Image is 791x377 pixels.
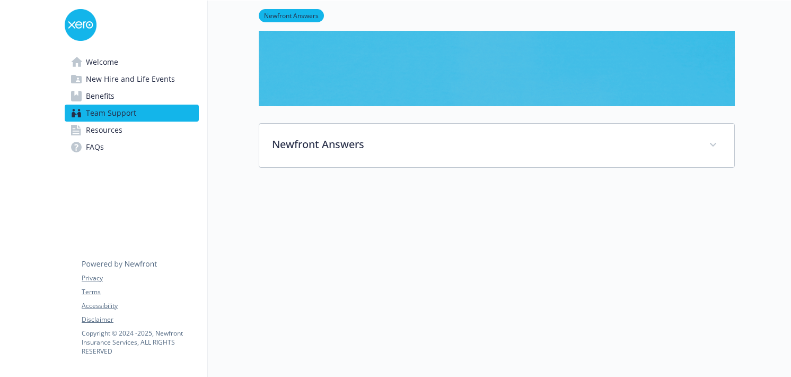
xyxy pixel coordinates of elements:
p: Newfront Answers [272,136,696,152]
div: Newfront Answers [259,124,734,167]
a: Terms [82,287,198,297]
a: Disclaimer [82,315,198,324]
span: FAQs [86,139,104,156]
span: Team Support [86,105,136,122]
a: Accessibility [82,301,198,311]
a: Team Support [65,105,199,122]
a: New Hire and Life Events [65,71,199,88]
span: New Hire and Life Events [86,71,175,88]
span: Welcome [86,54,118,71]
a: Newfront Answers [259,10,324,20]
a: Privacy [82,273,198,283]
a: FAQs [65,139,199,156]
span: Resources [86,122,122,139]
a: Resources [65,122,199,139]
a: Welcome [65,54,199,71]
a: Benefits [65,88,199,105]
p: Copyright © 2024 - 2025 , Newfront Insurance Services, ALL RIGHTS RESERVED [82,329,198,356]
span: Benefits [86,88,115,105]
